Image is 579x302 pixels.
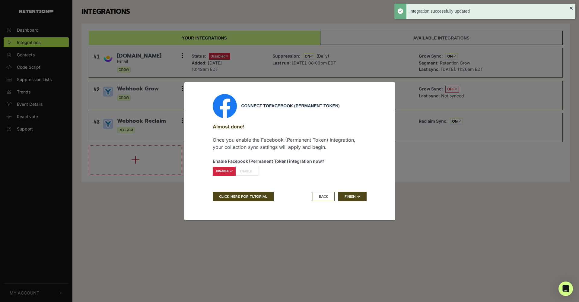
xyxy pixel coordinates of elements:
[213,94,237,118] img: Facebook (Permanent Token)
[236,167,259,176] label: ENABLE
[213,136,367,151] p: Once you enable the Facebook (Permanent Token) integration, your collection sync settings will ap...
[558,282,573,296] div: Open Intercom Messenger
[213,167,236,176] label: DISABLE
[409,8,569,14] div: Integration successfully updated
[213,124,244,130] strong: Almost done!
[269,103,340,108] span: Facebook (Permanent Token)
[241,103,367,109] div: Connect to
[213,159,324,164] strong: Enable Facebook (Permanent Token) integration now?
